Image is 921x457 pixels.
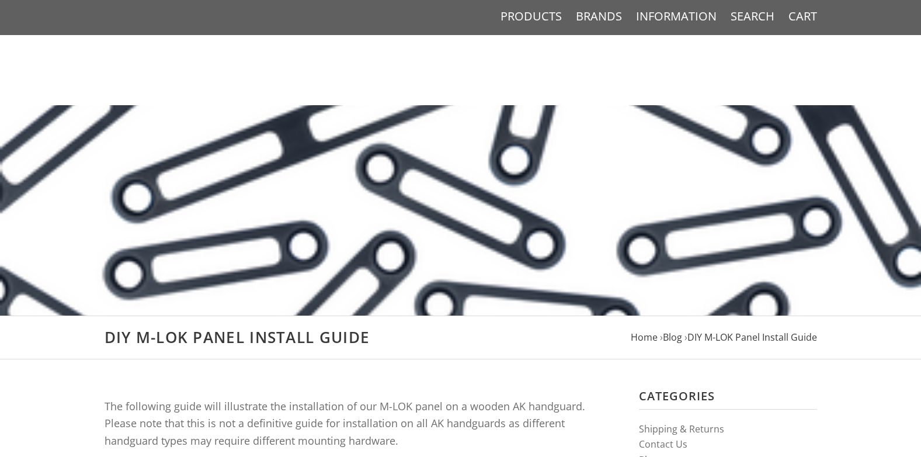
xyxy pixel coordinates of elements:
[639,423,724,435] a: Shipping & Returns
[636,9,717,24] a: Information
[631,331,658,344] a: Home
[105,399,585,448] span: The following guide will illustrate the installation of our M-LOK panel on a wooden AK handguard....
[105,328,817,347] h1: DIY M-LOK Panel Install Guide
[788,9,817,24] a: Cart
[639,389,817,410] h3: Categories
[731,9,774,24] a: Search
[501,9,562,24] a: Products
[576,9,622,24] a: Brands
[687,331,817,344] a: DIY M-LOK Panel Install Guide
[663,331,682,344] a: Blog
[684,330,817,345] li: ›
[639,438,687,451] a: Contact Us
[660,330,682,345] li: ›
